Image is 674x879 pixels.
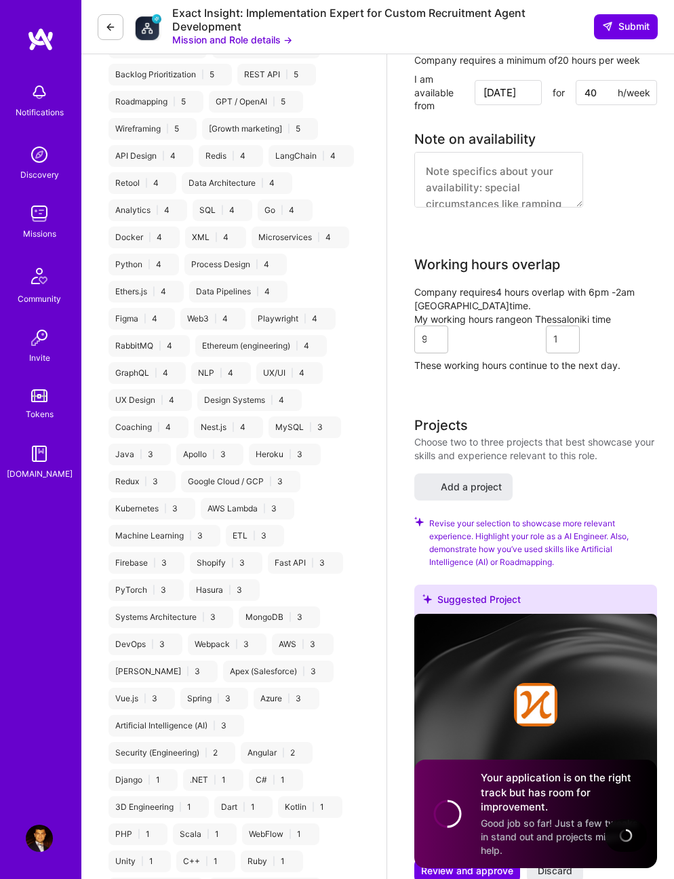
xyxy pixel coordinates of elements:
[157,422,160,433] span: |
[589,286,635,298] span: 6pm - 2am
[271,395,273,406] span: |
[190,552,262,574] div: Shopify 3
[432,336,439,343] i: icon Chevron
[185,127,190,132] i: icon Close
[156,205,159,216] span: |
[414,473,513,501] button: Add a project
[179,802,182,813] span: |
[414,254,560,275] div: Working hours overlap
[182,172,292,194] div: Data Architecture 4
[108,823,167,845] div: PHP 1
[108,91,203,113] div: Roadmapping 5
[189,281,288,302] div: Data Pipelines 4
[221,205,224,216] span: |
[309,615,313,620] i: icon Close
[261,178,264,189] span: |
[307,832,312,837] i: icon Close
[209,91,303,113] div: GPT / OpenAI 5
[108,389,192,411] div: UX Design 4
[23,260,56,292] img: Community
[414,435,657,462] div: Choose two to three projects that best showcase your skills and experience relevant to this role.
[232,151,235,161] span: |
[617,827,634,844] img: loading
[172,7,594,33] div: Exact Insight: Implementation Expert for Custom Recruitment Agent Development
[173,823,237,845] div: Scala 1
[163,697,168,701] i: icon Close
[414,517,424,526] i: Check
[492,336,502,345] i: icon HorizontalInLineDivider
[331,561,336,566] i: icon Close
[241,208,245,213] i: icon Close
[241,851,302,872] div: Ruby 1
[309,452,313,457] i: icon Close
[172,290,177,294] i: icon Close
[309,422,312,433] span: |
[155,368,157,378] span: |
[304,313,306,324] span: |
[214,775,216,785] span: |
[108,335,190,357] div: RabbitMQ 4
[249,444,320,465] div: Heroku 3
[273,96,275,107] span: |
[252,227,349,248] div: Microservices 4
[108,471,176,492] div: Redux 3
[422,333,428,347] div: 9:00 AM
[166,123,169,134] span: |
[108,633,182,655] div: DevOps 3
[26,200,53,227] img: teamwork
[273,856,275,867] span: |
[108,199,187,221] div: Analytics 4
[23,227,56,241] div: Missions
[242,823,319,845] div: WebFlow 1
[226,525,284,547] div: ETL 3
[178,344,183,349] i: icon Close
[269,416,340,438] div: MySQL 3
[311,558,314,568] span: |
[108,498,195,520] div: Kubernetes 3
[329,425,334,430] i: icon Close
[171,642,176,647] i: icon Close
[330,805,335,810] i: icon Close
[296,340,298,351] span: |
[285,69,288,80] span: |
[180,688,248,709] div: Spring 3
[140,449,142,460] span: |
[108,715,244,737] div: Artificial Intelligence (AI) 3
[231,558,234,568] span: |
[20,168,59,182] div: Discovery
[144,693,146,704] span: |
[26,79,53,106] img: bell
[197,389,302,411] div: Design Systems 4
[174,371,179,376] i: icon Close
[153,286,155,297] span: |
[235,235,239,240] i: icon Close
[173,561,178,566] i: icon Close
[182,154,186,159] i: icon Close
[237,697,241,701] i: icon Close
[159,452,164,457] i: icon Close
[220,73,225,77] i: icon Close
[254,688,319,709] div: Azure 3
[289,449,292,460] span: |
[193,199,252,221] div: SQL 4
[159,340,161,351] span: |
[108,851,171,872] div: Unity 1
[602,21,613,32] i: icon SendLight
[422,594,432,604] i: icon SuggestedTeams
[181,471,300,492] div: Google Cloud / GCP 3
[291,778,296,783] i: icon Close
[192,100,197,104] i: icon Close
[342,154,346,159] i: icon Close
[108,525,220,547] div: Machine Learning 3
[275,262,280,267] i: icon Close
[176,208,180,213] i: icon Close
[205,856,208,867] span: |
[225,832,230,837] i: icon Close
[108,742,235,764] div: Security (Engineering) 2
[189,530,192,541] span: |
[273,775,275,785] span: |
[291,368,294,378] span: |
[234,317,239,321] i: icon Close
[224,859,229,864] i: icon Close
[173,96,176,107] span: |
